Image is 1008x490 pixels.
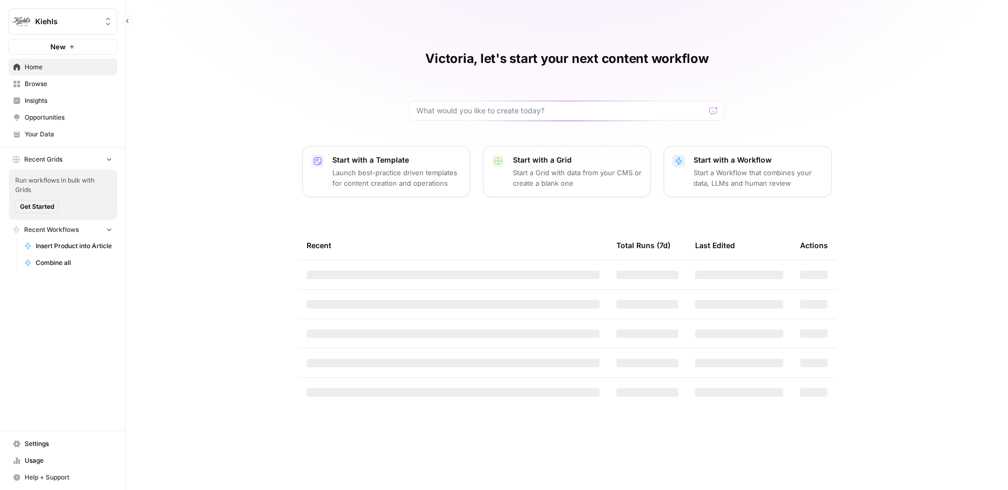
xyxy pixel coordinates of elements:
a: Home [8,59,117,76]
p: Start with a Grid [513,155,642,165]
div: Total Runs (7d) [616,231,670,260]
div: Actions [800,231,828,260]
span: Run workflows in bulk with Grids [15,176,111,195]
button: Start with a WorkflowStart a Workflow that combines your data, LLMs and human review [664,146,832,197]
a: Usage [8,452,117,469]
button: Recent Workflows [8,222,117,238]
input: What would you like to create today? [416,105,705,116]
button: Get Started [15,200,59,214]
div: Recent [307,231,600,260]
p: Start a Grid with data from your CMS or create a blank one [513,167,642,188]
button: Help + Support [8,469,117,486]
button: Start with a GridStart a Grid with data from your CMS or create a blank one [483,146,651,197]
a: Your Data [8,126,117,143]
a: Insert Product into Article [19,238,117,254]
span: New [50,41,66,52]
span: Your Data [25,130,112,139]
a: Combine all [19,254,117,271]
span: Recent Workflows [24,225,79,235]
a: Opportunities [8,109,117,126]
a: Settings [8,435,117,452]
p: Launch best-practice driven templates for content creation and operations [332,167,461,188]
span: Usage [25,456,112,465]
span: Combine all [36,258,112,268]
button: New [8,39,117,55]
span: Home [25,62,112,72]
span: Get Started [20,202,54,211]
span: Opportunities [25,113,112,122]
img: Kiehls Logo [12,12,31,31]
span: Kiehls [35,16,99,27]
span: Recent Grids [24,155,62,164]
span: Insert Product into Article [36,241,112,251]
span: Help + Support [25,473,112,482]
span: Settings [25,439,112,449]
button: Start with a TemplateLaunch best-practice driven templates for content creation and operations [302,146,470,197]
span: Insights [25,96,112,105]
p: Start with a Workflow [694,155,823,165]
span: Browse [25,79,112,89]
a: Insights [8,92,117,109]
p: Start with a Template [332,155,461,165]
button: Workspace: Kiehls [8,8,117,35]
button: Recent Grids [8,152,117,167]
a: Browse [8,76,117,92]
div: Last Edited [695,231,735,260]
p: Start a Workflow that combines your data, LLMs and human review [694,167,823,188]
h1: Victoria, let's start your next content workflow [425,50,708,67]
